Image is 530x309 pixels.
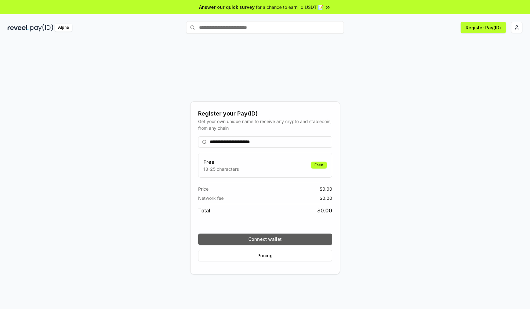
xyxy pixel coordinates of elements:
span: Answer our quick survey [199,4,255,10]
span: $ 0.00 [320,195,332,201]
span: Network fee [198,195,224,201]
div: Register your Pay(ID) [198,109,332,118]
span: $ 0.00 [320,186,332,192]
span: Total [198,207,210,214]
div: Get your own unique name to receive any crypto and stablecoin, from any chain [198,118,332,131]
button: Register Pay(ID) [461,22,506,33]
button: Pricing [198,250,332,261]
span: $ 0.00 [317,207,332,214]
div: Alpha [55,24,72,32]
p: 13-25 characters [203,166,239,172]
div: Free [311,162,327,169]
h3: Free [203,158,239,166]
img: reveel_dark [8,24,29,32]
img: pay_id [30,24,53,32]
span: for a chance to earn 10 USDT 📝 [256,4,323,10]
span: Price [198,186,209,192]
button: Connect wallet [198,234,332,245]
